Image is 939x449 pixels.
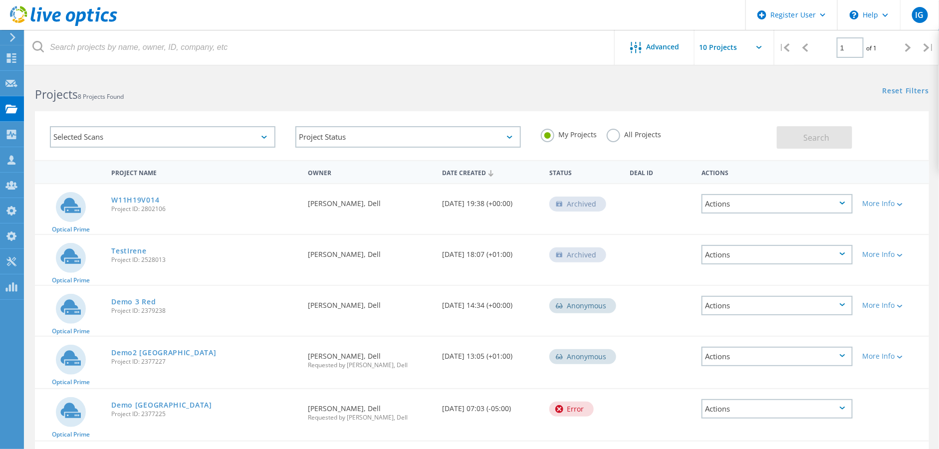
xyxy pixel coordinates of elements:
[625,163,697,181] div: Deal Id
[52,226,90,232] span: Optical Prime
[549,197,606,212] div: Archived
[541,129,597,138] label: My Projects
[111,247,146,254] a: TestIrene
[803,132,829,143] span: Search
[303,286,438,319] div: [PERSON_NAME], Dell
[863,302,924,309] div: More Info
[111,257,298,263] span: Project ID: 2528013
[303,389,438,431] div: [PERSON_NAME], Dell
[111,206,298,212] span: Project ID: 2802106
[549,298,616,313] div: Anonymous
[437,286,544,319] div: [DATE] 14:34 (+00:00)
[52,379,90,385] span: Optical Prime
[916,11,924,19] span: IG
[774,30,795,65] div: |
[111,298,156,305] a: Demo 3 Red
[702,194,853,214] div: Actions
[549,402,594,417] div: Error
[883,87,929,96] a: Reset Filters
[78,92,124,101] span: 8 Projects Found
[111,308,298,314] span: Project ID: 2379238
[702,296,853,315] div: Actions
[52,328,90,334] span: Optical Prime
[549,247,606,262] div: Archived
[295,126,521,148] div: Project Status
[303,184,438,217] div: [PERSON_NAME], Dell
[437,235,544,268] div: [DATE] 18:07 (+01:00)
[111,411,298,417] span: Project ID: 2377225
[111,197,159,204] a: W11H19V014
[702,245,853,264] div: Actions
[866,44,877,52] span: of 1
[303,235,438,268] div: [PERSON_NAME], Dell
[10,21,117,28] a: Live Optics Dashboard
[544,163,625,181] div: Status
[437,389,544,422] div: [DATE] 07:03 (-05:00)
[549,349,616,364] div: Anonymous
[919,30,939,65] div: |
[106,163,303,181] div: Project Name
[35,86,78,102] b: Projects
[52,277,90,283] span: Optical Prime
[777,126,852,149] button: Search
[607,129,661,138] label: All Projects
[702,347,853,366] div: Actions
[52,432,90,438] span: Optical Prime
[308,415,433,421] span: Requested by [PERSON_NAME], Dell
[863,251,924,258] div: More Info
[647,43,680,50] span: Advanced
[50,126,275,148] div: Selected Scans
[308,362,433,368] span: Requested by [PERSON_NAME], Dell
[111,359,298,365] span: Project ID: 2377227
[863,353,924,360] div: More Info
[111,402,212,409] a: Demo [GEOGRAPHIC_DATA]
[437,337,544,370] div: [DATE] 13:05 (+01:00)
[303,163,438,181] div: Owner
[303,337,438,378] div: [PERSON_NAME], Dell
[702,399,853,419] div: Actions
[437,184,544,217] div: [DATE] 19:38 (+00:00)
[697,163,858,181] div: Actions
[25,30,615,65] input: Search projects by name, owner, ID, company, etc
[111,349,216,356] a: Demo2 [GEOGRAPHIC_DATA]
[437,163,544,182] div: Date Created
[850,10,859,19] svg: \n
[863,200,924,207] div: More Info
